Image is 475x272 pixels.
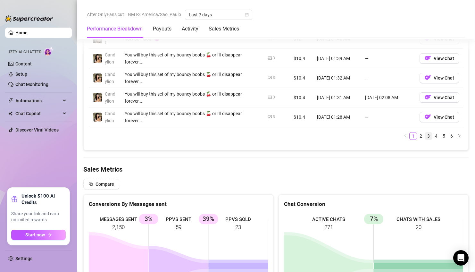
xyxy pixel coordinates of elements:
div: Chat Conversion [284,200,463,208]
button: left [402,132,409,140]
span: picture [268,76,272,80]
span: Candylion [105,111,115,123]
span: View Chat [434,75,454,81]
img: Candylion [93,54,102,63]
td: $10.4 [290,49,313,68]
td: $10.4 [290,107,313,127]
span: Automations [15,96,61,106]
button: OFView Chat [420,53,459,64]
a: 2 [417,132,424,140]
div: You will buy this set of my bouncy boobs 🍒 or I'll disappear forever.... [125,110,260,124]
img: logo-BBDzfeDw.svg [5,15,53,22]
li: 6 [448,132,455,140]
li: Next Page [455,132,463,140]
td: — [361,49,416,68]
span: View Chat [434,95,454,100]
li: 4 [432,132,440,140]
td: [DATE] 02:08 AM [361,88,416,107]
span: calendar [245,13,249,17]
span: View Chat [434,115,454,120]
button: OFView Chat [420,92,459,103]
span: Candylion [105,52,115,64]
td: — [361,107,416,127]
li: 3 [425,132,432,140]
a: OFView Chat [420,116,459,121]
span: Chat Copilot [15,108,61,119]
div: 3 [273,94,275,100]
a: OFView Chat [420,38,459,43]
div: 3 [273,114,275,120]
div: You will buy this set of my bouncy boobs 🍒 or I'll disappear forever.... [125,71,260,85]
div: 3 [273,55,275,61]
span: left [404,134,407,138]
img: OF [425,114,431,120]
img: AI Chatter [44,47,54,56]
li: 2 [417,132,425,140]
button: OFView Chat [420,73,459,83]
img: Candylion [93,93,102,102]
a: OFView Chat [420,77,459,82]
img: Chat Copilot [8,111,13,116]
span: picture [268,115,272,119]
span: thunderbolt [8,98,13,103]
div: Performance Breakdown [87,25,143,33]
td: $10.4 [290,68,313,88]
span: Share your link and earn unlimited rewards [11,211,66,223]
span: arrow-right [47,233,52,237]
div: 3 [273,75,275,81]
div: Conversions By Messages sent [89,200,268,208]
span: Compare [96,182,114,187]
div: Activity [182,25,198,33]
td: [DATE] 01:32 AM [313,68,361,88]
h4: Sales Metrics [83,165,469,174]
span: gift [11,196,18,202]
a: Discover Viral Videos [15,127,59,132]
a: Setup [15,72,27,77]
a: 6 [448,132,455,140]
button: OFView Chat [420,112,459,122]
button: Compare [83,179,119,189]
span: picture [268,95,272,99]
span: Candylion [105,72,115,84]
a: Home [15,30,28,35]
div: Sales Metrics [209,25,239,33]
span: Izzy AI Chatter [9,49,41,55]
a: OFView Chat [420,57,459,62]
img: OF [425,55,431,61]
a: Settings [15,256,32,261]
td: [DATE] 01:31 AM [313,88,361,107]
span: picture [268,56,272,60]
a: 3 [425,132,432,140]
span: Last 7 days [189,10,248,20]
td: — [361,68,416,88]
img: Candylion [93,113,102,122]
span: View Chat [434,56,454,61]
span: Start now [25,232,45,237]
button: right [455,132,463,140]
a: 4 [433,132,440,140]
a: 1 [410,132,417,140]
div: Open Intercom Messenger [453,250,469,266]
img: OF [425,94,431,100]
img: OF [425,74,431,81]
td: [DATE] 01:28 AM [313,107,361,127]
span: After OnlyFans cut [87,10,124,19]
span: right [457,134,461,138]
li: Previous Page [402,132,409,140]
a: Content [15,61,32,66]
button: Start nowarrow-right [11,230,66,240]
span: Candylion [105,91,115,104]
li: 1 [409,132,417,140]
span: GMT-3 America/Sao_Paulo [128,10,181,19]
div: You will buy this set of my bouncy boobs 🍒 or I'll disappear forever.... [125,90,260,105]
span: block [88,182,93,186]
td: $10.4 [290,88,313,107]
img: Candylion [93,73,102,82]
td: [DATE] 01:39 AM [313,49,361,68]
span: Rolyat [105,33,116,45]
li: 5 [440,132,448,140]
a: 5 [440,132,447,140]
div: Payouts [153,25,171,33]
a: OFView Chat [420,96,459,101]
strong: Unlock $100 AI Credits [21,193,66,206]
